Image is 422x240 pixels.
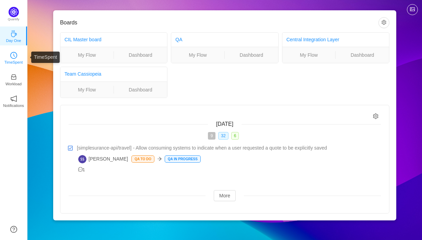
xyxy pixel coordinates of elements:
[65,71,101,77] a: Team Cassiopeia
[10,95,17,102] i: icon: notification
[10,97,17,104] a: icon: notificationNotifications
[10,76,17,83] a: icon: inboxWorkload
[132,156,154,162] p: QA To Do
[78,155,128,163] span: [PERSON_NAME]
[373,113,379,119] i: icon: setting
[407,4,418,15] button: icon: picture
[77,144,327,152] span: [simplesurance-api/travel] - Allow consuming systems to indicate when a user requested a quote to...
[10,30,17,37] i: icon: coffee
[10,32,17,39] a: icon: coffeeDay One
[225,51,278,59] a: Dashboard
[114,51,167,59] a: Dashboard
[65,37,102,42] a: CIL Master board
[60,86,114,94] a: My Flow
[78,167,85,172] span: 1
[4,59,23,65] p: TimeSpent
[175,37,182,42] a: QA
[78,167,83,172] i: icon: message
[5,81,22,87] p: Workload
[10,52,17,59] i: icon: clock-circle
[10,226,17,233] a: icon: question-circle
[218,132,228,140] span: 32
[336,51,389,59] a: Dashboard
[378,17,389,28] button: icon: setting
[60,51,114,59] a: My Flow
[10,74,17,80] i: icon: inbox
[208,132,216,140] span: 9
[3,102,24,109] p: Notifications
[9,7,19,17] img: Quantify
[78,155,86,163] img: SS
[231,132,239,140] span: 6
[8,17,20,22] p: Quantify
[157,156,162,161] i: icon: arrow-right
[6,37,21,44] p: Day One
[282,51,336,59] a: My Flow
[114,86,167,94] a: Dashboard
[286,37,339,42] a: Central Integration Layer
[60,19,378,26] h3: Boards
[216,121,233,127] span: [DATE]
[165,156,200,162] p: QA In Progress
[10,54,17,61] a: icon: clock-circleTimeSpent
[214,190,236,201] button: More
[77,144,381,152] a: [simplesurance-api/travel] - Allow consuming systems to indicate when a user requested a quote to...
[171,51,224,59] a: My Flow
